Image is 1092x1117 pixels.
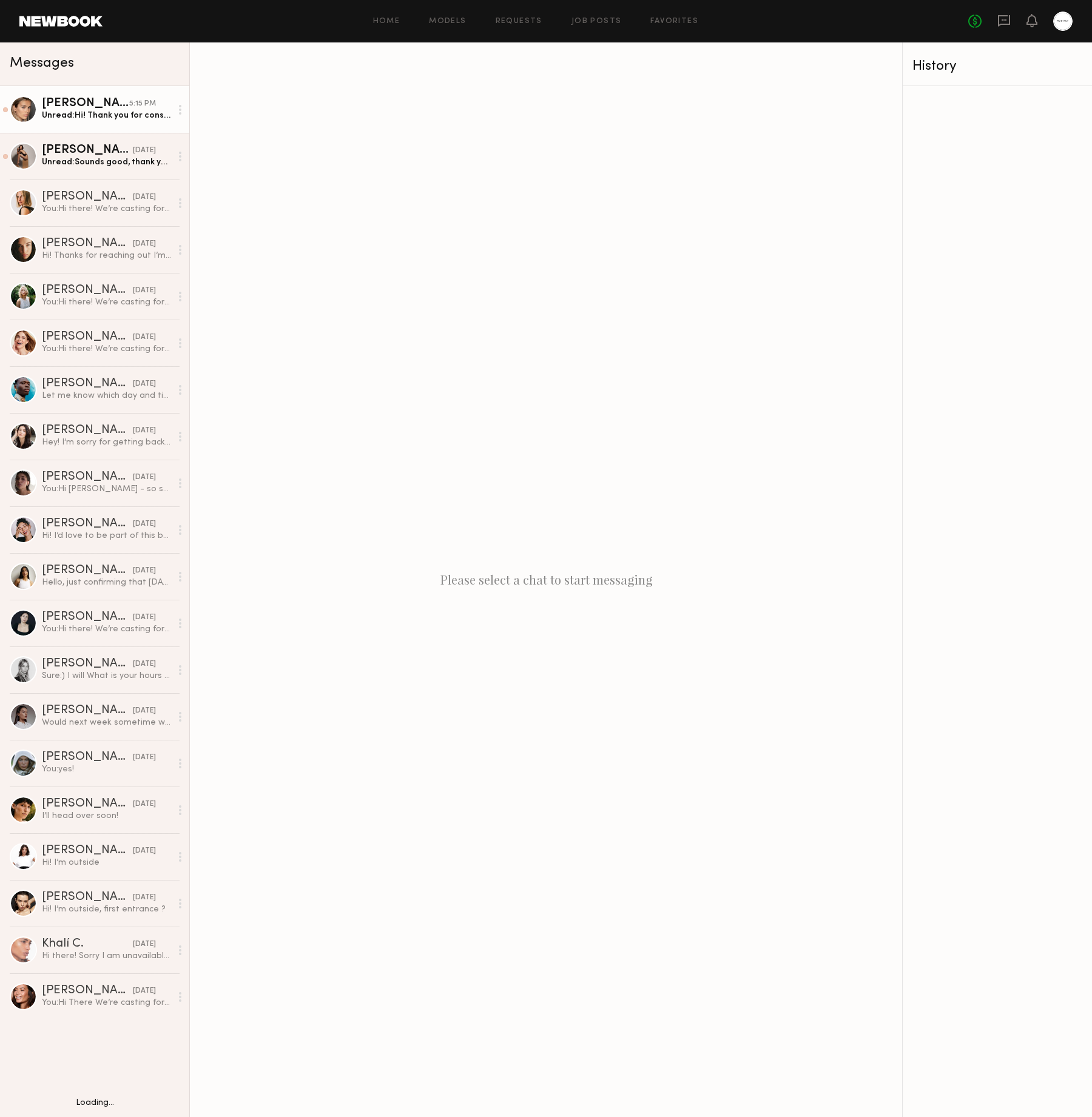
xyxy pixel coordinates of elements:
div: [PERSON_NAME] [42,518,133,530]
div: Let me know which day and time work for you [42,390,171,401]
a: Home [373,18,400,25]
div: [DATE] [133,285,156,297]
div: [DATE] [133,659,156,670]
a: Favorites [650,18,698,25]
div: [DATE] [133,425,156,437]
div: I’ll head over soon! [42,810,171,822]
div: [PERSON_NAME] [42,705,133,717]
div: [PERSON_NAME] [42,565,133,577]
div: [DATE] [133,378,156,390]
div: [PERSON_NAME] [42,98,129,110]
div: [DATE] [133,799,156,810]
div: [PERSON_NAME] [42,891,133,904]
div: [DATE] [133,238,156,250]
div: [DATE] [133,612,156,623]
div: Hi there! Sorry I am unavailable. I’m in [GEOGRAPHIC_DATA] until 25th [42,950,171,962]
div: Sure:) I will What is your hours for [DATE] when I can stop by:)? [42,670,171,682]
div: Hi! I’m outside, first entrance ? [42,904,171,915]
div: You: Hi there! We’re casting for an upcoming shoot (e-comm + social) and would love to have you s... [42,343,171,355]
div: [PERSON_NAME] [42,985,133,997]
a: Job Posts [571,18,622,25]
div: [PERSON_NAME] [42,284,133,297]
div: [DATE] [133,845,156,857]
div: [DATE] [133,145,156,156]
div: [DATE] [133,939,156,950]
div: [PERSON_NAME] [42,611,133,623]
div: Khalí C. [42,938,133,950]
div: Hi! Thanks for reaching out I’m not in the city I’ll be in a week… would love to be part of this ... [42,250,171,261]
div: 5:15 PM [129,98,156,110]
div: Hi! I’m outside [42,857,171,868]
div: [DATE] [133,705,156,717]
div: [DATE] [133,518,156,530]
div: [PERSON_NAME] [42,378,133,390]
div: [DATE] [133,892,156,904]
div: You: Hi there! We’re casting for an upcoming shoot (e-comm + social) and would love to have you s... [42,623,171,635]
div: You: yes! [42,763,171,775]
div: Please select a chat to start messaging [190,42,902,1117]
div: Unread: Sounds good, thank you! [42,156,171,168]
div: [PERSON_NAME] [42,424,133,437]
div: [PERSON_NAME] [42,798,133,810]
div: [PERSON_NAME] [42,238,133,250]
div: You: Hi there! We’re casting for an upcoming shoot (e-comm + social) and would love to have you s... [42,203,171,215]
div: [DATE] [133,565,156,577]
a: Models [429,18,466,25]
div: [PERSON_NAME] [42,191,133,203]
div: [PERSON_NAME] [42,751,133,763]
div: [PERSON_NAME] [42,471,133,483]
div: [DATE] [133,752,156,763]
div: You: Hi there! We’re casting for an upcoming shoot (e-comm + social) and would love to have you s... [42,297,171,308]
div: Hey! I’m sorry for getting back to you so late but I’ve got Covid, so can’t make it unfortunately. [42,437,171,448]
div: [PERSON_NAME] [42,331,133,343]
span: Messages [10,56,74,70]
div: [DATE] [133,192,156,203]
div: [PERSON_NAME] [42,144,133,156]
div: Hello, just confirming that [DATE] at 11 am still works? Thank you, looking forward to it. [42,577,171,588]
div: [DATE] [133,985,156,997]
div: [DATE] [133,472,156,483]
div: History [912,59,1082,73]
div: [PERSON_NAME] [42,658,133,670]
div: [PERSON_NAME] [42,845,133,857]
div: Hi! I’d love to be part of this but the location is quite far from me for a casting. If you’re ev... [42,530,171,542]
div: You: Hi [PERSON_NAME] - so sorry just missed this message and didn't see you! Are you able to com... [42,483,171,495]
div: [DATE] [133,332,156,343]
a: Requests [496,18,542,25]
div: You: Hi There We’re casting for an upcoming shoot (e-comm + social) and would love to have you st... [42,997,171,1008]
div: Would next week sometime work for you? [42,717,171,728]
div: Unread: Hi! Thank you for considering me - may i ask when the job/shoot is and what's the pay? Al... [42,110,171,121]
